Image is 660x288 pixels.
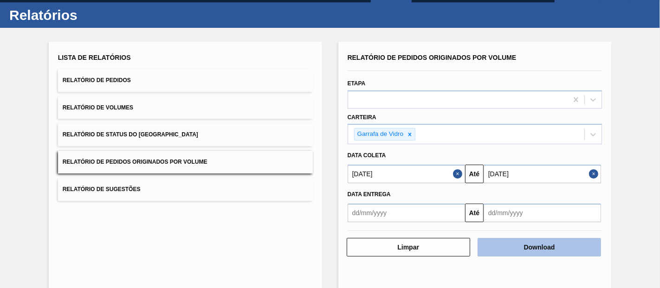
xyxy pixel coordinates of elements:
[63,104,133,111] span: Relatório de Volumes
[589,165,601,183] button: Close
[348,114,376,121] label: Carteira
[465,204,484,222] button: Até
[348,191,391,198] span: Data entrega
[63,186,141,192] span: Relatório de Sugestões
[348,80,366,87] label: Etapa
[348,165,465,183] input: dd/mm/yyyy
[63,159,207,165] span: Relatório de Pedidos Originados por Volume
[453,165,465,183] button: Close
[484,165,601,183] input: dd/mm/yyyy
[58,178,313,201] button: Relatório de Sugestões
[58,151,313,173] button: Relatório de Pedidos Originados por Volume
[348,54,517,61] span: Relatório de Pedidos Originados por Volume
[58,69,313,92] button: Relatório de Pedidos
[58,123,313,146] button: Relatório de Status do [GEOGRAPHIC_DATA]
[355,128,405,140] div: Garrafa de Vidro
[484,204,601,222] input: dd/mm/yyyy
[58,54,131,61] span: Lista de Relatórios
[9,10,174,20] h1: Relatórios
[63,77,131,83] span: Relatório de Pedidos
[348,204,465,222] input: dd/mm/yyyy
[465,165,484,183] button: Até
[58,96,313,119] button: Relatório de Volumes
[348,152,386,159] span: Data coleta
[347,238,470,256] button: Limpar
[63,131,198,138] span: Relatório de Status do [GEOGRAPHIC_DATA]
[478,238,601,256] button: Download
